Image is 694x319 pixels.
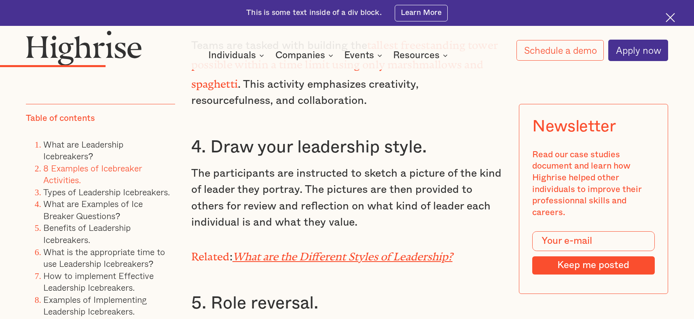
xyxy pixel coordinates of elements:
input: Keep me posted [532,256,654,275]
p: The participants are instructed to sketch a picture of the kind of leader they portray. The pictu... [191,165,503,230]
a: Types of Leadership Icebreakers. [43,185,170,199]
a: 8 Examples of Icebreaker Activities. [43,161,142,187]
a: Learn More [395,5,448,21]
p: : [191,246,503,265]
img: Highrise logo [26,30,142,65]
div: This is some text inside of a div block. [246,8,382,18]
p: Teams are tasked with building the . This activity emphasizes creativity, resourcefulness, and co... [191,34,503,109]
input: Your e-mail [532,232,654,251]
div: Newsletter [532,118,616,137]
div: Resources [393,51,450,60]
div: Read our case studies document and learn how Highrise helped other individuals to improve their p... [532,149,654,218]
a: Benefits of Leadership Icebreakers. [43,221,131,247]
a: What is the appropriate time to use Leadership Icebreakers? [43,245,165,270]
a: What are Examples of Ice Breaker Questions? [43,197,143,223]
div: Companies [275,51,336,60]
div: Companies [275,51,325,60]
form: Modal Form [532,232,654,275]
h3: 4. Draw your leadership style. [191,136,503,158]
a: Examples of Implementing Leadership Icebreakers. [43,293,147,318]
a: How to implement Effective Leadership Icebreakers. [43,269,154,294]
h3: 5. Role reversal. [191,292,503,314]
img: Cross icon [666,13,675,22]
div: Resources [393,51,440,60]
div: Individuals [208,51,256,60]
a: Schedule a demo [516,40,604,61]
div: Events [344,51,385,60]
a: What are Leadership Icebreakers? [43,137,123,163]
strong: Related [191,250,230,258]
div: Individuals [208,51,267,60]
div: Events [344,51,374,60]
a: What are the Different Styles of Leadership? [233,250,453,258]
a: Apply now [608,40,668,61]
div: Table of contents [26,113,95,125]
